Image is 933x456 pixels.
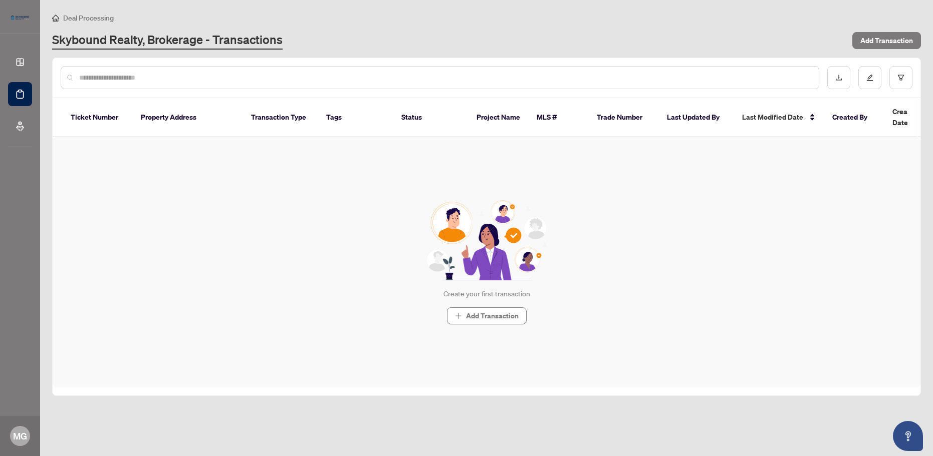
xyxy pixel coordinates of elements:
button: download [827,66,850,89]
button: filter [889,66,912,89]
button: Add Transaction [852,32,921,49]
a: Skybound Realty, Brokerage - Transactions [52,32,283,50]
th: Last Updated By [659,98,734,137]
th: Ticket Number [63,98,133,137]
th: Last Modified Date [734,98,824,137]
span: home [52,15,59,22]
span: Add Transaction [860,33,913,49]
button: Open asap [893,421,923,451]
th: Created By [824,98,884,137]
span: Last Modified Date [742,112,803,123]
th: Project Name [469,98,529,137]
span: edit [866,74,873,81]
img: logo [8,13,32,23]
th: MLS # [529,98,589,137]
img: Null State Icon [422,200,551,280]
th: Transaction Type [243,98,318,137]
button: edit [858,66,881,89]
span: Deal Processing [63,14,114,23]
div: Create your first transaction [443,288,530,299]
th: Trade Number [589,98,659,137]
button: Add Transaction [447,307,527,324]
th: Property Address [133,98,243,137]
span: MG [13,429,27,443]
span: filter [897,74,904,81]
th: Status [393,98,469,137]
span: plus [455,312,462,319]
th: Tags [318,98,393,137]
span: download [835,74,842,81]
span: Add Transaction [466,308,519,324]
